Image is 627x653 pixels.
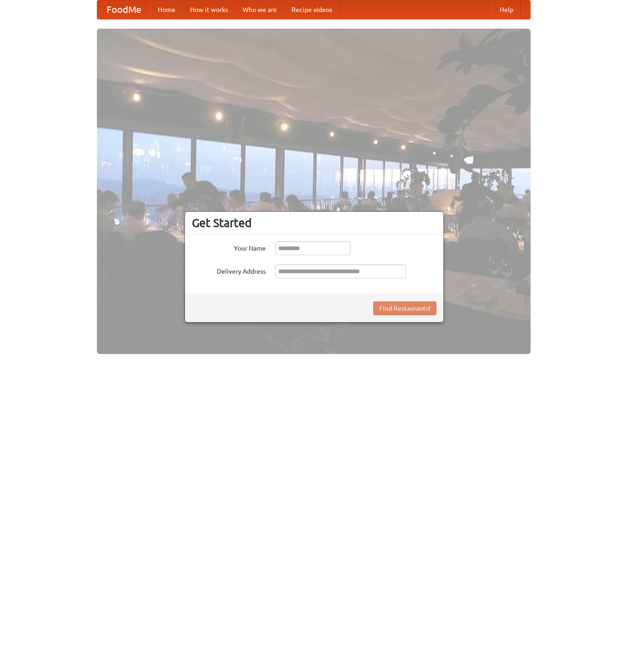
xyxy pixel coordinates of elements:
[284,0,340,19] a: Recipe videos
[192,216,436,230] h3: Get Started
[192,241,266,253] label: Your Name
[492,0,521,19] a: Help
[192,264,266,276] label: Delivery Address
[97,0,150,19] a: FoodMe
[235,0,284,19] a: Who we are
[183,0,235,19] a: How it works
[150,0,183,19] a: Home
[373,301,436,315] button: Find Restaurants!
